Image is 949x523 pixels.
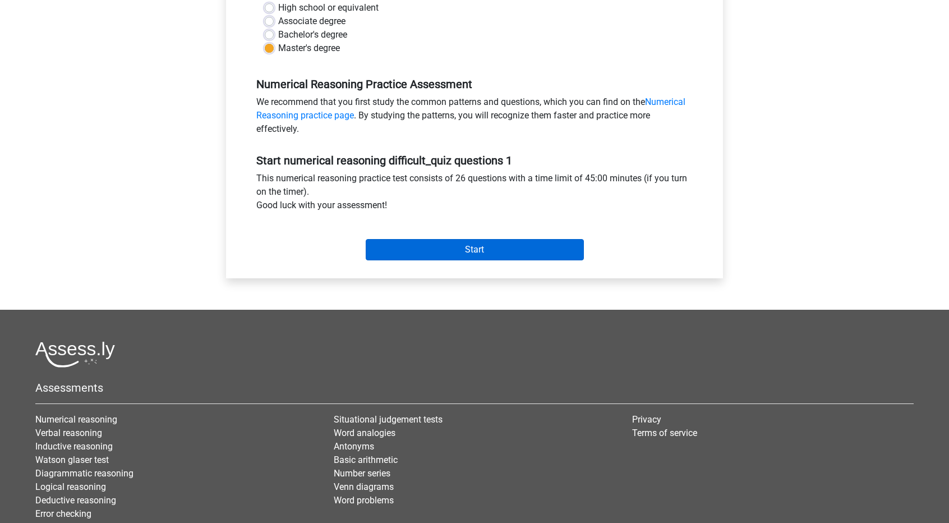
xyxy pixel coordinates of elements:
label: Bachelor's degree [278,28,347,42]
div: We recommend that you first study the common patterns and questions, which you can find on the . ... [248,95,701,140]
h5: Start numerical reasoning difficult_quiz questions 1 [256,154,693,167]
a: Word analogies [334,428,395,438]
a: Antonyms [334,441,374,452]
label: Master's degree [278,42,340,55]
a: Situational judgement tests [334,414,443,425]
a: Venn diagrams [334,481,394,492]
a: Inductive reasoning [35,441,113,452]
a: Word problems [334,495,394,506]
label: High school or equivalent [278,1,379,15]
a: Error checking [35,508,91,519]
a: Numerical reasoning [35,414,117,425]
a: Deductive reasoning [35,495,116,506]
a: Logical reasoning [35,481,106,492]
a: Basic arithmetic [334,455,398,465]
a: Watson glaser test [35,455,109,465]
a: Privacy [632,414,661,425]
a: Number series [334,468,390,479]
a: Diagrammatic reasoning [35,468,133,479]
a: Terms of service [632,428,697,438]
h5: Assessments [35,381,914,394]
img: Assessly logo [35,341,115,368]
label: Associate degree [278,15,345,28]
div: This numerical reasoning practice test consists of 26 questions with a time limit of 45:00 minute... [248,172,701,217]
input: Start [366,239,584,260]
a: Verbal reasoning [35,428,102,438]
h5: Numerical Reasoning Practice Assessment [256,77,693,91]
